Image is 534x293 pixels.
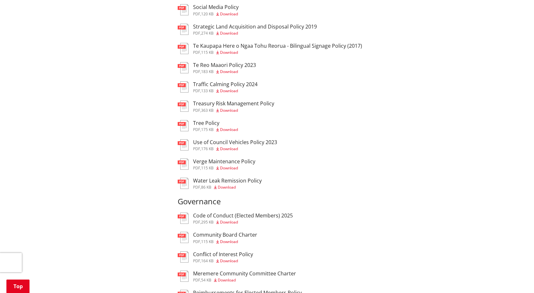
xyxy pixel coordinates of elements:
[220,239,238,244] span: Download
[178,62,256,74] a: Te Reo Maaori Policy 2023 pdf,183 KB Download
[178,178,262,189] a: Water Leak Remission Policy pdf,86 KB Download
[193,271,296,277] h3: Meremere Community Committee Charter
[193,146,200,151] span: pdf
[193,139,277,145] h3: Use of Council Vehicles Policy 2023
[220,50,238,55] span: Download
[193,213,293,219] h3: Code of Conduct (Elected Members) 2025
[193,259,253,263] div: ,
[178,24,189,35] img: document-pdf.svg
[220,165,238,171] span: Download
[201,108,214,113] span: 363 KB
[193,166,255,170] div: ,
[201,219,214,225] span: 295 KB
[193,232,257,238] h3: Community Board Charter
[193,251,253,257] h3: Conflict of Interest Policy
[193,89,258,93] div: ,
[220,11,238,17] span: Download
[193,239,200,244] span: pdf
[178,4,239,16] a: Social Media Policy pdf,120 KB Download
[178,213,189,224] img: document-pdf.svg
[178,4,189,15] img: document-pdf.svg
[178,120,189,131] img: document-pdf.svg
[193,178,262,184] h3: Water Leak Remission Policy
[193,277,200,283] span: pdf
[193,70,256,74] div: ,
[178,81,189,93] img: document-pdf.svg
[201,277,211,283] span: 54 KB
[193,30,200,36] span: pdf
[193,50,200,55] span: pdf
[178,139,277,151] a: Use of Council Vehicles Policy 2023 pdf,176 KB Download
[178,101,189,112] img: document-pdf.svg
[193,184,200,190] span: pdf
[193,185,262,189] div: ,
[201,30,214,36] span: 274 KB
[218,184,236,190] span: Download
[178,139,189,151] img: document-pdf.svg
[201,69,214,74] span: 183 KB
[220,69,238,74] span: Download
[193,165,200,171] span: pdf
[504,266,528,289] iframe: Messenger Launcher
[6,280,30,293] a: Top
[220,219,238,225] span: Download
[193,278,296,282] div: ,
[178,24,317,35] a: Strategic Land Acquisition and Disposal Policy 2019 pdf,274 KB Download
[178,251,253,263] a: Conflict of Interest Policy pdf,164 KB Download
[193,51,362,54] div: ,
[201,165,214,171] span: 115 KB
[193,240,257,244] div: ,
[193,12,239,16] div: ,
[193,120,238,126] h3: Tree Policy
[218,277,236,283] span: Download
[220,146,238,151] span: Download
[201,50,214,55] span: 115 KB
[201,11,214,17] span: 120 KB
[193,81,258,87] h3: Traffic Calming Policy 2024
[178,159,255,170] a: Verge Maintenance Policy pdf,115 KB Download
[201,146,214,151] span: 176 KB
[220,258,238,264] span: Download
[178,271,189,282] img: document-pdf.svg
[178,232,257,243] a: Community Board Charter pdf,115 KB Download
[193,147,277,151] div: ,
[201,88,214,94] span: 133 KB
[178,271,296,282] a: Meremere Community Committee Charter pdf,54 KB Download
[178,81,258,93] a: Traffic Calming Policy 2024 pdf,133 KB Download
[220,30,238,36] span: Download
[193,258,200,264] span: pdf
[193,101,274,107] h3: Treasury Risk Management Policy
[193,31,317,35] div: ,
[178,159,189,170] img: document-pdf.svg
[220,108,238,113] span: Download
[178,197,451,206] h3: Governance
[178,232,189,243] img: document-pdf.svg
[193,109,274,112] div: ,
[193,220,293,224] div: ,
[178,120,238,132] a: Tree Policy pdf,175 KB Download
[201,127,214,132] span: 175 KB
[193,43,362,49] h3: Te Kaupapa Here o Ngaa Tohu Reorua - Bilingual Signage Policy (2017)
[201,239,214,244] span: 115 KB
[178,101,274,112] a: Treasury Risk Management Policy pdf,363 KB Download
[201,184,211,190] span: 86 KB
[193,24,317,30] h3: Strategic Land Acquisition and Disposal Policy 2019
[178,43,362,54] a: Te Kaupapa Here o Ngaa Tohu Reorua - Bilingual Signage Policy (2017) pdf,115 KB Download
[178,43,189,54] img: document-pdf.svg
[193,219,200,225] span: pdf
[193,4,239,10] h3: Social Media Policy
[193,128,238,132] div: ,
[178,251,189,263] img: document-pdf.svg
[178,213,293,224] a: Code of Conduct (Elected Members) 2025 pdf,295 KB Download
[193,88,200,94] span: pdf
[201,258,214,264] span: 164 KB
[220,127,238,132] span: Download
[178,62,189,73] img: document-pdf.svg
[193,108,200,113] span: pdf
[193,159,255,165] h3: Verge Maintenance Policy
[178,178,189,189] img: document-pdf.svg
[193,69,200,74] span: pdf
[193,127,200,132] span: pdf
[220,88,238,94] span: Download
[193,62,256,68] h3: Te Reo Maaori Policy 2023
